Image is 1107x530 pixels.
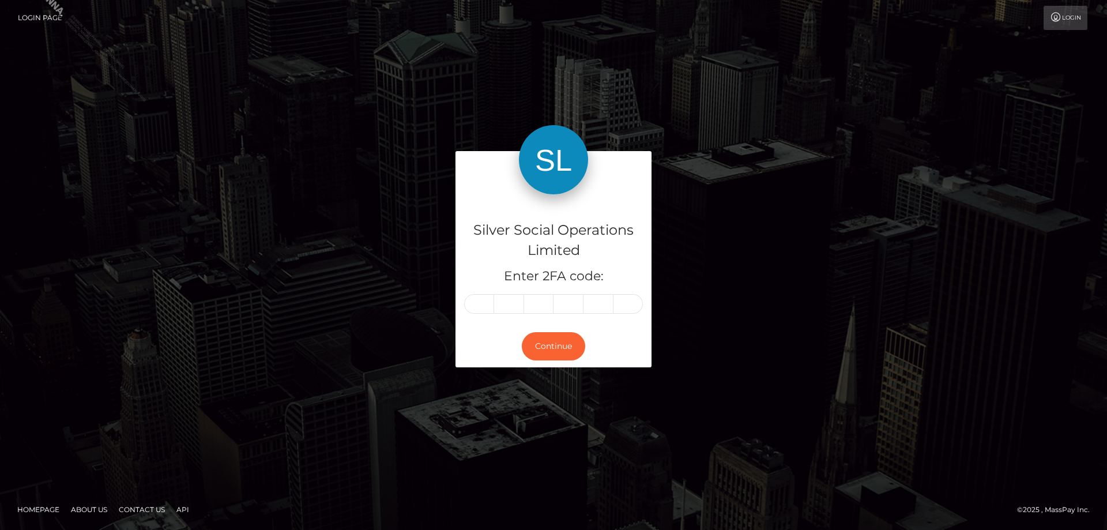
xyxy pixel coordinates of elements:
[13,501,64,518] a: Homepage
[522,332,585,360] button: Continue
[1017,503,1098,516] div: © 2025 , MassPay Inc.
[464,268,643,285] h5: Enter 2FA code:
[519,125,588,194] img: Silver Social Operations Limited
[464,220,643,261] h4: Silver Social Operations Limited
[114,501,170,518] a: Contact Us
[172,501,194,518] a: API
[1044,6,1087,30] a: Login
[66,501,112,518] a: About Us
[18,6,62,30] a: Login Page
